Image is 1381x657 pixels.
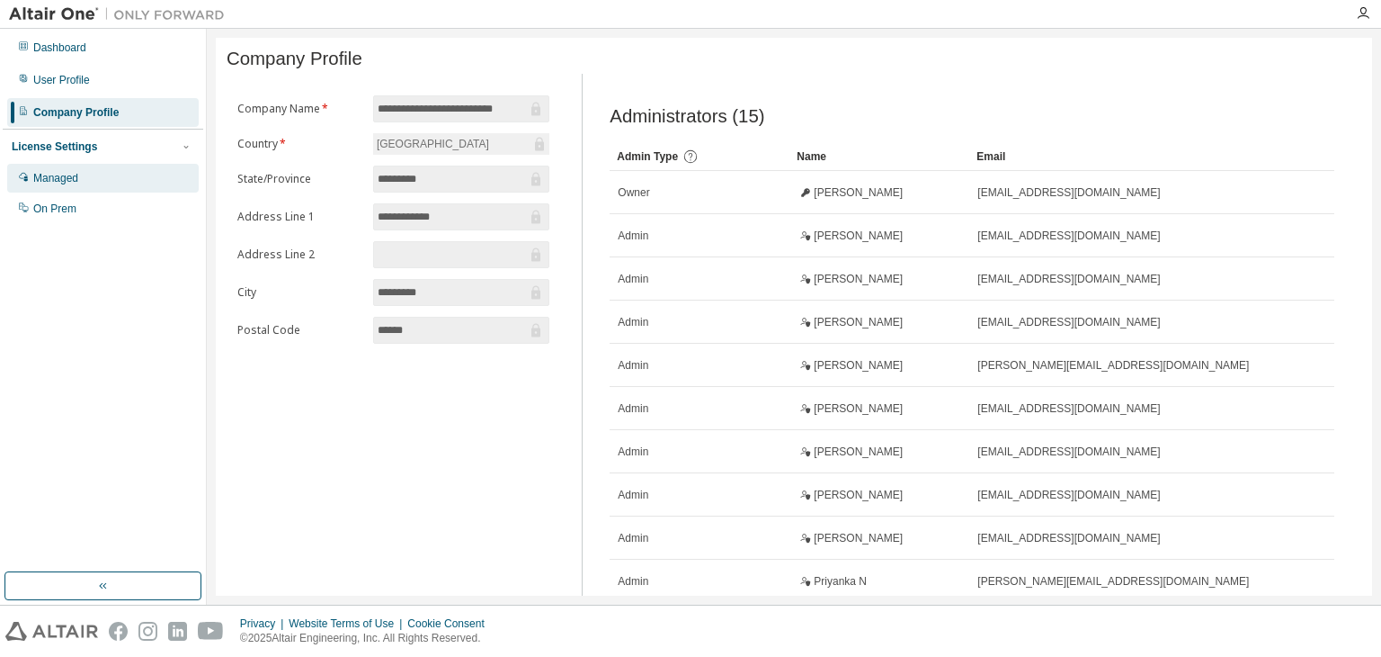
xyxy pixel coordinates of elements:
span: [PERSON_NAME] [814,531,903,545]
div: [GEOGRAPHIC_DATA] [374,134,492,154]
div: License Settings [12,139,97,154]
label: City [237,285,362,300]
img: Altair One [9,5,234,23]
span: [PERSON_NAME] [814,272,903,286]
span: [EMAIL_ADDRESS][DOMAIN_NAME] [977,272,1160,286]
span: [EMAIL_ADDRESS][DOMAIN_NAME] [977,401,1160,416]
img: facebook.svg [109,622,128,641]
span: Administrators (15) [610,106,764,127]
label: Address Line 1 [237,210,362,224]
label: Company Name [237,102,362,116]
span: [PERSON_NAME] [814,401,903,416]
div: Company Profile [33,105,119,120]
span: Admin [618,445,648,459]
span: [PERSON_NAME] [814,488,903,502]
span: Admin [618,358,648,373]
span: [EMAIL_ADDRESS][DOMAIN_NAME] [977,229,1160,243]
span: [EMAIL_ADDRESS][DOMAIN_NAME] [977,488,1160,502]
div: User Profile [33,73,90,87]
img: youtube.svg [198,622,224,641]
span: [EMAIL_ADDRESS][DOMAIN_NAME] [977,185,1160,200]
div: Website Terms of Use [289,616,407,631]
span: Admin [618,574,648,589]
span: [EMAIL_ADDRESS][DOMAIN_NAME] [977,445,1160,459]
span: [PERSON_NAME] [814,185,903,200]
span: Owner [618,185,649,200]
div: Privacy [240,616,289,631]
div: Name [797,142,962,171]
span: Priyanka N [814,574,867,589]
span: [PERSON_NAME] [814,229,903,243]
div: Dashboard [33,40,86,55]
label: Country [237,137,362,151]
span: Admin Type [617,150,678,163]
div: Managed [33,171,78,185]
p: © 2025 Altair Engineering, Inc. All Rights Reserved. [240,631,495,646]
label: State/Province [237,172,362,186]
div: Cookie Consent [407,616,494,631]
span: Admin [618,229,648,243]
div: On Prem [33,202,76,216]
span: [PERSON_NAME] [814,445,903,459]
span: Admin [618,531,648,545]
img: instagram.svg [138,622,157,641]
span: Company Profile [227,49,362,69]
span: [EMAIL_ADDRESS][DOMAIN_NAME] [977,315,1160,329]
img: altair_logo.svg [5,622,98,641]
span: Admin [618,315,648,329]
span: Admin [618,272,648,286]
span: [EMAIL_ADDRESS][DOMAIN_NAME] [977,531,1160,545]
span: Admin [618,488,648,502]
img: linkedin.svg [168,622,187,641]
span: [PERSON_NAME] [814,315,903,329]
span: Admin [618,401,648,416]
label: Address Line 2 [237,247,362,262]
span: [PERSON_NAME][EMAIL_ADDRESS][DOMAIN_NAME] [977,358,1249,373]
div: [GEOGRAPHIC_DATA] [373,133,549,155]
label: Postal Code [237,323,362,337]
span: [PERSON_NAME][EMAIL_ADDRESS][DOMAIN_NAME] [977,574,1249,589]
span: [PERSON_NAME] [814,358,903,373]
div: Email [976,142,1278,171]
